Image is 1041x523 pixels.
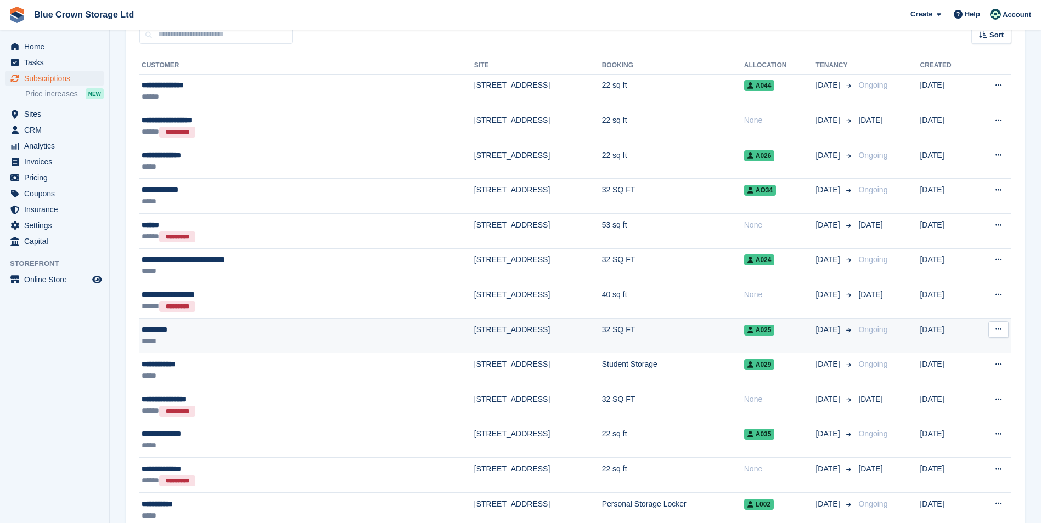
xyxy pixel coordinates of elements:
td: [STREET_ADDRESS] [474,283,602,319]
span: A044 [744,80,775,91]
td: [STREET_ADDRESS] [474,109,602,144]
span: Tasks [24,55,90,70]
td: [DATE] [920,144,972,179]
span: Ongoing [858,325,887,334]
td: [STREET_ADDRESS] [474,353,602,388]
td: [STREET_ADDRESS] [474,388,602,423]
span: Subscriptions [24,71,90,86]
td: Student Storage [602,353,744,388]
span: [DATE] [815,254,842,265]
td: 32 SQ FT [602,318,744,353]
span: [DATE] [815,289,842,300]
span: [DATE] [858,116,882,124]
span: L002 [744,499,774,510]
td: 32 SQ FT [602,248,744,283]
a: menu [5,186,104,201]
span: Online Store [24,272,90,287]
a: menu [5,154,104,169]
span: [DATE] [815,359,842,370]
div: None [744,463,816,475]
span: Storefront [10,258,109,269]
span: Sites [24,106,90,122]
td: [DATE] [920,458,972,493]
span: Ongoing [858,499,887,508]
span: Ongoing [858,255,887,264]
td: 22 sq ft [602,109,744,144]
a: Preview store [91,273,104,286]
span: [DATE] [858,395,882,403]
span: [DATE] [815,219,842,231]
span: A035 [744,429,775,440]
td: 32 SQ FT [602,388,744,423]
a: menu [5,170,104,185]
span: Help [965,9,980,20]
td: [STREET_ADDRESS] [474,458,602,493]
td: [DATE] [920,423,972,458]
img: John Marshall [990,9,1001,20]
a: menu [5,106,104,122]
td: 22 sq ft [602,144,744,179]
a: Blue Crown Storage Ltd [30,5,138,24]
td: 32 SQ FT [602,179,744,214]
span: A029 [744,359,775,370]
th: Tenancy [815,57,854,75]
span: [DATE] [815,463,842,475]
td: [DATE] [920,318,972,353]
a: Price increases NEW [25,88,104,100]
span: Insurance [24,202,90,217]
span: Analytics [24,138,90,154]
td: [STREET_ADDRESS] [474,214,602,249]
span: [DATE] [815,79,842,91]
a: menu [5,122,104,138]
span: Ongoing [858,185,887,194]
span: [DATE] [858,220,882,229]
th: Site [474,57,602,75]
td: 40 sq ft [602,283,744,319]
span: Capital [24,234,90,249]
a: menu [5,55,104,70]
span: A025 [744,325,775,336]
a: menu [5,234,104,249]
td: [DATE] [920,109,972,144]
td: [STREET_ADDRESS] [474,144,602,179]
td: [DATE] [920,353,972,388]
span: Settings [24,218,90,233]
th: Customer [139,57,474,75]
div: None [744,219,816,231]
td: [DATE] [920,179,972,214]
th: Booking [602,57,744,75]
span: Account [1003,9,1031,20]
span: [DATE] [815,115,842,126]
span: Coupons [24,186,90,201]
td: [DATE] [920,74,972,109]
a: menu [5,39,104,54]
span: CRM [24,122,90,138]
img: stora-icon-8386f47178a22dfd0bd8f6a31ec36ba5ce8667c1dd55bd0f319d3a0aa187defe.svg [9,7,25,23]
span: [DATE] [858,464,882,473]
a: menu [5,218,104,233]
span: Ongoing [858,151,887,160]
td: [STREET_ADDRESS] [474,318,602,353]
span: AO34 [744,185,776,196]
span: A026 [744,150,775,161]
span: [DATE] [858,290,882,299]
div: None [744,289,816,300]
span: [DATE] [815,394,842,405]
a: menu [5,138,104,154]
td: [DATE] [920,388,972,423]
td: [DATE] [920,283,972,319]
span: [DATE] [815,150,842,161]
td: 22 sq ft [602,423,744,458]
span: Ongoing [858,360,887,368]
span: [DATE] [815,324,842,336]
span: A024 [744,254,775,265]
span: Price increases [25,89,78,99]
span: [DATE] [815,428,842,440]
td: [STREET_ADDRESS] [474,74,602,109]
span: [DATE] [815,184,842,196]
span: Ongoing [858,429,887,438]
span: [DATE] [815,498,842,510]
span: Ongoing [858,81,887,89]
span: Pricing [24,170,90,185]
span: Invoices [24,154,90,169]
